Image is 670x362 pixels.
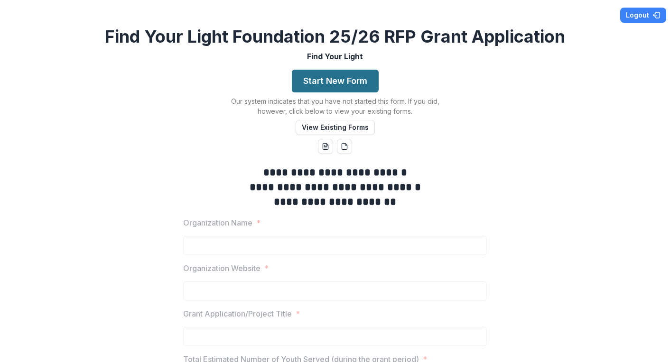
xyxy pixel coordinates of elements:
button: word-download [318,139,333,154]
p: Organization Website [183,262,261,274]
p: Grant Application/Project Title [183,308,292,319]
p: Find Your Light [307,51,363,62]
p: Organization Name [183,217,252,228]
p: Our system indicates that you have not started this form. If you did, however, click below to vie... [216,96,454,116]
button: pdf-download [337,139,352,154]
h2: Find Your Light Foundation 25/26 RFP Grant Application [105,27,565,47]
button: Start New Form [292,70,379,92]
button: View Existing Forms [296,120,375,135]
button: Logout [620,8,666,23]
